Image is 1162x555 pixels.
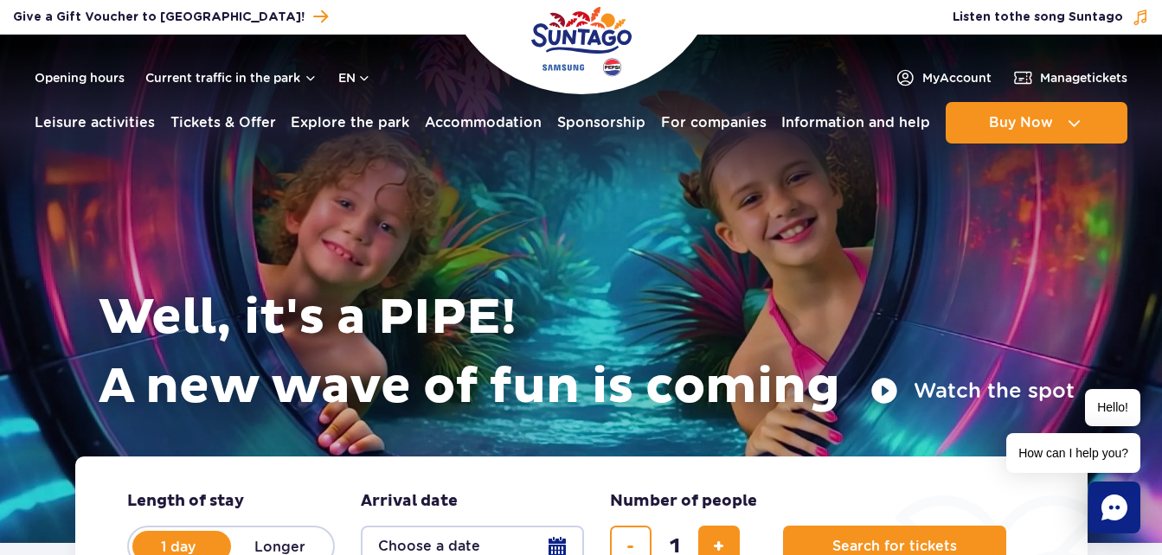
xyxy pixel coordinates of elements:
[953,9,1123,26] span: Listen to
[832,539,957,554] span: Search for tickets
[922,69,992,86] span: My Account
[99,284,1075,422] h1: Well, it's a PIPE! A new wave of fun is coming
[870,377,1075,405] button: Watch the spot
[291,102,409,144] a: Explore the park
[425,102,542,144] a: Accommodation
[1088,482,1140,533] div: Chat
[661,102,767,144] a: For companies
[989,115,1053,131] span: Buy Now
[557,102,645,144] a: Sponsorship
[1006,433,1140,473] span: How can I help you?
[35,69,125,86] a: Opening hours
[946,102,1127,144] button: Buy Now
[895,67,992,88] a: MyAccount
[361,491,458,512] span: Arrival date
[1009,11,1123,23] span: the song Suntago
[170,102,276,144] a: Tickets & Offer
[610,491,757,512] span: Number of people
[1085,389,1140,426] span: Hello!
[35,102,155,144] a: Leisure activities
[338,69,371,86] button: En
[127,491,244,512] span: Length of stay
[953,9,1149,26] button: Listen tothe song Suntago
[1012,67,1127,88] a: Managetickets
[1040,69,1127,86] span: Manage tickets
[781,102,930,144] a: Information and help
[145,71,318,85] button: Current traffic in the park
[13,5,328,29] a: Give a Gift Voucher to [GEOGRAPHIC_DATA]!
[13,9,305,26] span: Give a Gift Voucher to [GEOGRAPHIC_DATA]!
